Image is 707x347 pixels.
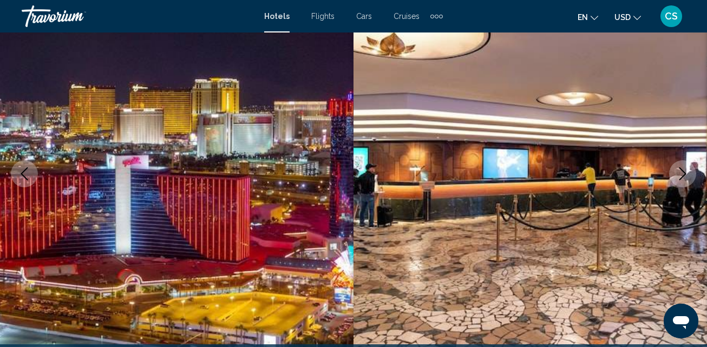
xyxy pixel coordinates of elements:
a: Hotels [264,12,290,21]
a: Cruises [394,12,420,21]
button: Previous image [11,160,38,187]
iframe: Button to launch messaging window [664,304,698,338]
a: Cars [356,12,372,21]
a: Travorium [22,5,253,27]
span: USD [614,13,631,22]
button: User Menu [657,5,685,28]
button: Extra navigation items [430,8,443,25]
span: en [578,13,588,22]
a: Flights [311,12,335,21]
button: Change currency [614,9,641,25]
span: CS [665,11,678,22]
button: Next image [669,160,696,187]
button: Change language [578,9,598,25]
